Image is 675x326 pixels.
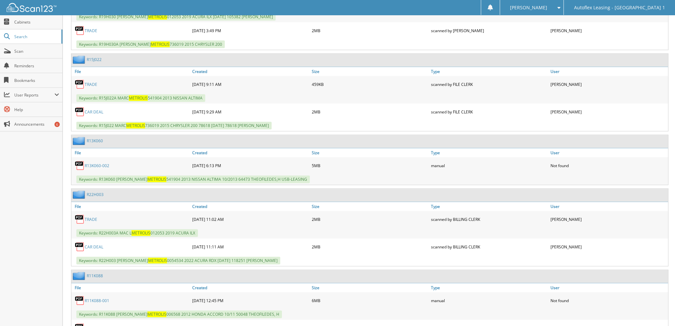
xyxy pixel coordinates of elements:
[87,192,104,197] a: R22H003
[429,294,548,307] div: manual
[310,105,429,118] div: 2MB
[75,26,85,35] img: PDF.png
[71,67,191,76] a: File
[73,272,87,280] img: folder2.png
[549,159,668,172] div: Not found
[191,78,310,91] div: [DATE] 9:11 AM
[191,159,310,172] div: [DATE] 6:13 PM
[191,67,310,76] a: Created
[191,283,310,292] a: Created
[549,67,668,76] a: User
[147,176,166,182] span: METROLIS
[549,213,668,226] div: [PERSON_NAME]
[191,213,310,226] div: [DATE] 11:02 AM
[71,148,191,157] a: File
[76,40,225,48] span: Keywords: R19H030A [PERSON_NAME] 736019 2015 CHRYSLER 200
[131,230,150,236] span: METROLIS
[510,6,547,10] span: [PERSON_NAME]
[85,217,97,222] a: TRADE
[191,148,310,157] a: Created
[85,298,109,303] a: R11K088-001
[310,78,429,91] div: 459KB
[151,41,170,47] span: METROLIS
[549,202,668,211] a: User
[73,190,87,199] img: folder2.png
[85,163,109,168] a: R13K060-002
[310,24,429,37] div: 2MB
[429,78,548,91] div: scanned by FILE CLERK
[14,34,58,39] span: Search
[310,294,429,307] div: 6MB
[87,57,102,62] a: R15J022
[429,240,548,253] div: scanned by BILLING CLERK
[87,273,103,279] a: R11K088
[310,240,429,253] div: 2MB
[85,82,97,87] a: TRADE
[429,24,548,37] div: scanned by [PERSON_NAME]
[76,310,282,318] span: Keywords: R11K088 [PERSON_NAME] 006568 2012 HONDA ACCORD 10/11 50048 THEOFILEDES, H
[191,105,310,118] div: [DATE] 9:29 AM
[76,257,280,264] span: Keywords: R22H003 [PERSON_NAME] 0054534 2022 ACURA RDX [DATE] 118251 [PERSON_NAME]
[14,19,59,25] span: Cabinets
[76,175,310,183] span: Keywords: R13K060 [PERSON_NAME] 541904 2013 NISSAN ALTIMA 10/2013 64473 THEOFILEDES,H USB-LEASING
[191,202,310,211] a: Created
[85,109,103,115] a: CAR DEAL
[310,148,429,157] a: Size
[14,107,59,112] span: Help
[73,137,87,145] img: folder2.png
[14,121,59,127] span: Announcements
[549,240,668,253] div: [PERSON_NAME]
[148,258,167,263] span: METROLIS
[429,148,548,157] a: Type
[71,202,191,211] a: File
[148,14,167,20] span: METROLIS
[7,3,56,12] img: scan123-logo-white.svg
[549,148,668,157] a: User
[75,107,85,117] img: PDF.png
[75,295,85,305] img: PDF.png
[310,283,429,292] a: Size
[642,294,675,326] iframe: Chat Widget
[429,202,548,211] a: Type
[75,242,85,252] img: PDF.png
[429,283,548,292] a: Type
[76,94,205,102] span: Keywords: R15J022A MARC 541904 2013 NISSAN ALTIMA
[75,79,85,89] img: PDF.png
[54,122,60,127] div: 6
[549,24,668,37] div: [PERSON_NAME]
[147,311,166,317] span: METROLIS
[191,294,310,307] div: [DATE] 12:45 PM
[76,13,276,21] span: Keywords: R19H030 [PERSON_NAME] 012053 2019 ACURA ILX [DATE] 105382 [PERSON_NAME]
[310,202,429,211] a: Size
[14,63,59,69] span: Reminders
[191,240,310,253] div: [DATE] 11:11 AM
[549,283,668,292] a: User
[126,123,145,128] span: METROLIS
[76,122,272,129] span: Keywords: R15J022 MARC 736019 2015 CHRYSLER 200 78618 [DATE] 78618 [PERSON_NAME]
[549,294,668,307] div: Not found
[14,48,59,54] span: Scan
[76,229,198,237] span: Keywords: R22H003A MAC L 012053 2019 ACURA ILX
[429,159,548,172] div: manual
[14,78,59,83] span: Bookmarks
[191,24,310,37] div: [DATE] 3:49 PM
[429,105,548,118] div: scanned by FILE CLERK
[574,6,665,10] span: Autoflex Leasing - [GEOGRAPHIC_DATA] 1
[75,214,85,224] img: PDF.png
[73,55,87,64] img: folder2.png
[71,283,191,292] a: File
[87,138,103,144] a: R13K060
[310,213,429,226] div: 2MB
[429,213,548,226] div: scanned by BILLING CLERK
[129,95,148,101] span: METROLIS
[310,159,429,172] div: 5MB
[75,161,85,170] img: PDF.png
[549,105,668,118] div: [PERSON_NAME]
[549,78,668,91] div: [PERSON_NAME]
[310,67,429,76] a: Size
[429,67,548,76] a: Type
[14,92,54,98] span: User Reports
[85,244,103,250] a: CAR DEAL
[85,28,97,33] a: TRADE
